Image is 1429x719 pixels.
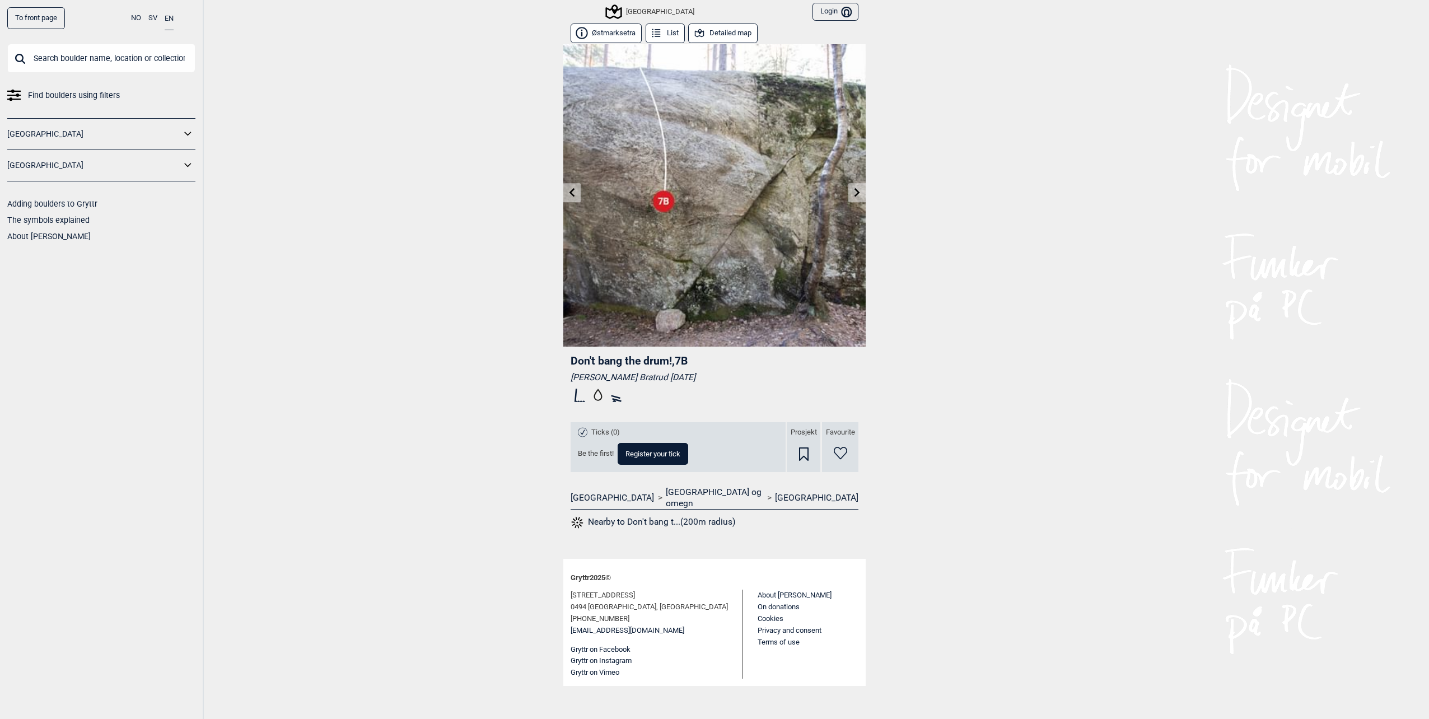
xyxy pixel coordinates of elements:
[571,625,684,637] a: [EMAIL_ADDRESS][DOMAIN_NAME]
[165,7,174,30] button: EN
[571,644,631,656] button: Gryttr on Facebook
[571,613,629,625] span: [PHONE_NUMBER]
[571,354,688,367] span: Don't bang the drum! , 7B
[758,626,821,634] a: Privacy and consent
[571,372,858,383] div: [PERSON_NAME] Bratrud [DATE]
[812,3,858,21] button: Login
[775,492,858,503] a: [GEOGRAPHIC_DATA]
[571,566,858,590] div: Gryttr 2025 ©
[571,667,619,679] button: Gryttr on Vimeo
[571,492,654,503] a: [GEOGRAPHIC_DATA]
[563,44,866,347] img: Dont bang the drum 200323
[28,87,120,104] span: Find boulders using filters
[591,428,620,437] span: Ticks (0)
[571,515,735,530] button: Nearby to Don't bang t...(200m radius)
[7,126,181,142] a: [GEOGRAPHIC_DATA]
[571,487,858,510] nav: > >
[7,7,65,29] a: To front page
[758,591,832,599] a: About [PERSON_NAME]
[758,603,800,611] a: On donations
[666,487,763,510] a: [GEOGRAPHIC_DATA] og omegn
[571,655,632,667] button: Gryttr on Instagram
[625,450,680,457] span: Register your tick
[7,87,195,104] a: Find boulders using filters
[826,428,855,437] span: Favourite
[787,422,820,472] div: Prosjekt
[7,157,181,174] a: [GEOGRAPHIC_DATA]
[7,232,91,241] a: About [PERSON_NAME]
[7,44,195,73] input: Search boulder name, location or collection
[7,199,97,208] a: Adding boulders to Gryttr
[571,24,642,43] button: Østmarksetra
[618,443,688,465] button: Register your tick
[571,590,635,601] span: [STREET_ADDRESS]
[646,24,685,43] button: List
[7,216,90,225] a: The symbols explained
[148,7,157,29] button: SV
[758,638,800,646] a: Terms of use
[571,601,728,613] span: 0494 [GEOGRAPHIC_DATA], [GEOGRAPHIC_DATA]
[131,7,141,29] button: NO
[578,449,614,459] span: Be the first!
[607,5,694,18] div: [GEOGRAPHIC_DATA]
[758,614,783,623] a: Cookies
[688,24,758,43] button: Detailed map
